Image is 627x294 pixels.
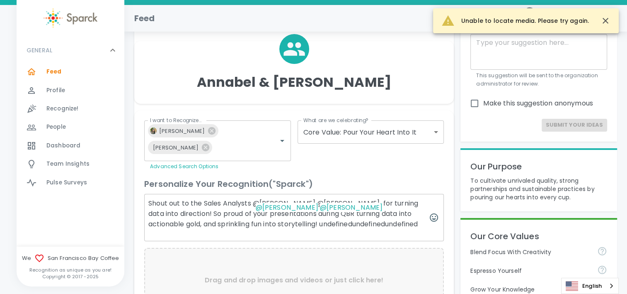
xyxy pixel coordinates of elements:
[320,203,382,212] strong: @[PERSON_NAME]
[470,176,607,201] p: To cultivate unrivaled quality, strong partnerships and sustainable practices by pouring our hear...
[562,278,618,294] a: English
[44,8,97,28] img: Sparck logo
[196,74,391,91] h4: Annabel & [PERSON_NAME]
[46,179,87,187] span: Pulse Surveys
[17,174,124,192] a: Pulse Surveys
[46,123,66,131] span: People
[256,203,318,212] strong: @[PERSON_NAME]
[17,253,124,263] span: We San Francisco Bay Coffee
[17,267,124,273] p: Recognition as unique as you are!
[144,194,444,241] textarea: Shout out to the Sales Analysts @[PERSON_NAME] @[PERSON_NAME] for turning data into direction! So...
[508,4,551,33] button: Language:en
[17,8,124,28] a: Sparck logo
[17,100,124,118] a: Recognize!
[148,143,203,152] span: [PERSON_NAME]
[597,265,607,275] svg: Share your voice and your ideas
[46,142,80,150] span: Dashboard
[470,267,591,275] p: Espresso Yourself
[597,246,607,256] svg: Achieve goals today and innovate for tomorrow
[441,11,589,31] div: Unable to locate media. Please try again.
[27,46,52,54] p: GENERAL
[17,63,124,195] div: GENERAL
[483,98,593,108] span: Make this suggestion anonymous
[303,127,431,137] div: Core Value: Pour Your Heart Into It
[470,248,591,256] p: Blend Focus With Creativity
[17,81,124,100] a: Profile
[17,38,124,63] div: GENERAL
[46,105,79,113] span: Recognize!
[17,63,124,81] a: Feed
[476,71,601,88] p: This suggestion will be sent to the organization administrator for review.
[276,135,288,147] button: Open
[134,12,155,25] h1: Feed
[17,137,124,155] a: Dashboard
[150,163,218,170] a: Advanced Search Options
[470,285,591,294] p: Grow Your Knowledge
[46,160,90,168] span: Team Insights
[303,117,368,124] label: What are we celebrating?
[148,141,212,154] div: [PERSON_NAME]
[470,160,607,173] p: Our Purpose
[17,273,124,280] p: Copyright © 2017 - 2025
[148,124,218,137] div: Picture of Annabel Su[PERSON_NAME]
[46,68,62,76] span: Feed
[46,86,65,95] span: Profile
[17,155,124,173] a: Team Insights
[154,126,210,136] span: [PERSON_NAME]
[470,230,607,243] p: Our Core Values
[144,177,313,191] h6: Personalize Your Recognition ("Sparck")
[205,275,384,285] p: Drag and drop images and videos or just click here!
[150,117,202,124] label: I want to Recognize...
[17,118,124,136] a: People
[561,278,619,294] div: Language
[561,278,619,294] aside: Language selected: English
[150,127,157,134] img: Picture of Annabel Su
